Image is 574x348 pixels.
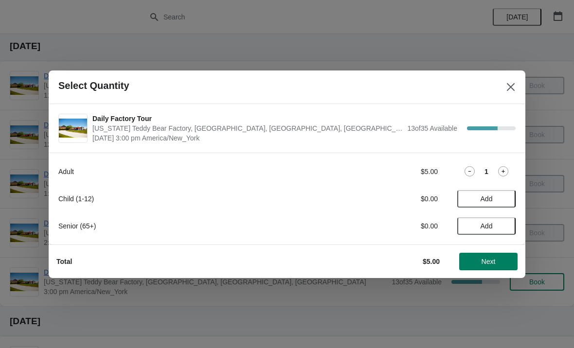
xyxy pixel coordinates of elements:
span: 13 of 35 Available [407,124,457,132]
img: Daily Factory Tour | Vermont Teddy Bear Factory, Shelburne Road, Shelburne, VT, USA | August 31 |... [59,119,87,138]
strong: Total [56,258,72,265]
button: Add [457,190,516,208]
div: Senior (65+) [58,221,328,231]
span: [DATE] 3:00 pm America/New_York [92,133,402,143]
strong: 1 [484,167,488,176]
div: Child (1-12) [58,194,328,204]
strong: $5.00 [423,258,440,265]
button: Close [502,78,520,96]
div: $0.00 [348,194,438,204]
h2: Select Quantity [58,80,129,91]
div: Adult [58,167,328,176]
span: Add [481,195,493,203]
span: Daily Factory Tour [92,114,402,123]
button: Add [457,217,516,235]
span: Add [481,222,493,230]
button: Next [459,253,518,270]
span: Next [482,258,496,265]
div: $0.00 [348,221,438,231]
div: $5.00 [348,167,438,176]
span: [US_STATE] Teddy Bear Factory, [GEOGRAPHIC_DATA], [GEOGRAPHIC_DATA], [GEOGRAPHIC_DATA] [92,123,402,133]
